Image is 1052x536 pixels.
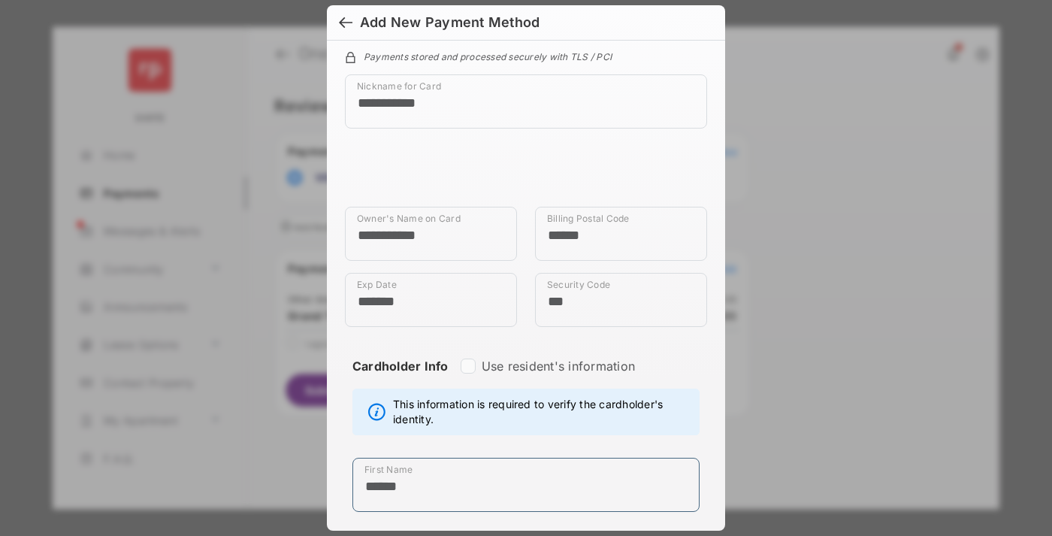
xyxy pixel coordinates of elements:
[360,14,540,31] div: Add New Payment Method
[393,397,691,427] span: This information is required to verify the cardholder's identity.
[345,49,707,62] div: Payments stored and processed securely with TLS / PCI
[345,141,707,207] iframe: Credit card field
[482,359,635,374] label: Use resident's information
[352,359,449,401] strong: Cardholder Info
